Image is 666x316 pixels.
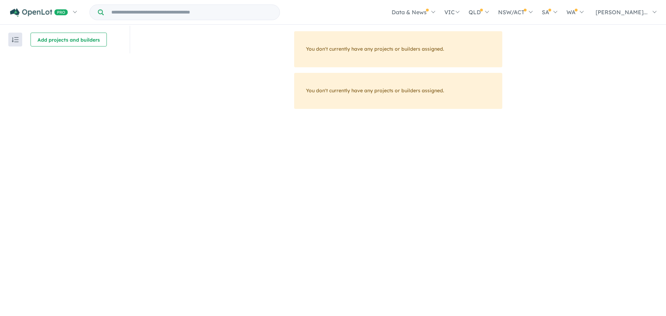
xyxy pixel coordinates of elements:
input: Try estate name, suburb, builder or developer [105,5,278,20]
img: sort.svg [12,37,19,42]
div: You don't currently have any projects or builders assigned. [294,73,502,109]
span: [PERSON_NAME]... [596,9,648,16]
img: Openlot PRO Logo White [10,8,68,17]
div: You don't currently have any projects or builders assigned. [294,31,502,67]
button: Add projects and builders [31,33,107,46]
